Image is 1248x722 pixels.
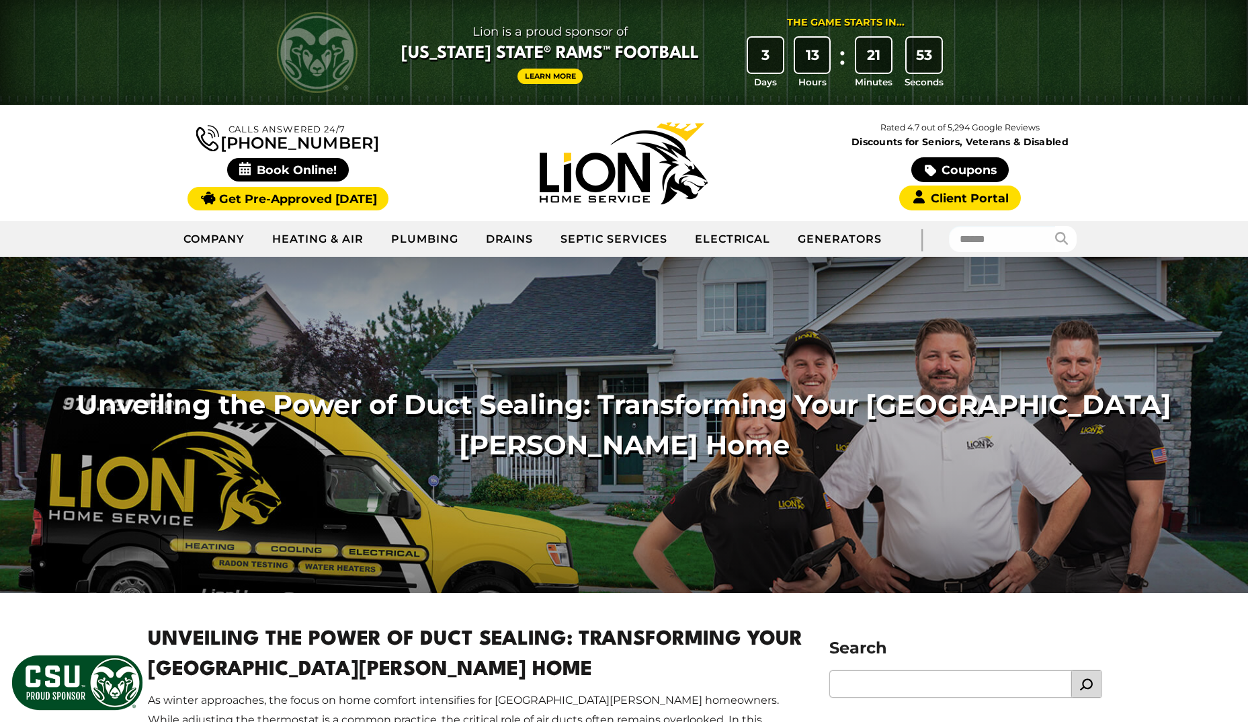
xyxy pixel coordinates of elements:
[188,187,388,210] a: Get Pre-Approved [DATE]
[10,653,144,712] img: CSU Sponsor Badge
[795,137,1126,147] span: Discounts for Seniors, Veterans & Disabled
[911,157,1008,182] a: Coupons
[787,15,905,30] div: The Game Starts in...
[517,69,583,84] a: Learn More
[792,120,1128,135] p: Rated 4.7 out of 5,294 Google Reviews
[748,38,783,73] div: 3
[259,223,377,256] a: Heating & Air
[170,223,259,256] a: Company
[401,42,699,65] span: [US_STATE] State® Rams™ Football
[472,223,548,256] a: Drains
[795,38,830,73] div: 13
[855,75,892,89] span: Minutes
[196,122,379,151] a: [PHONE_NUMBER]
[540,122,708,204] img: Lion Home Service
[856,38,891,73] div: 21
[798,75,827,89] span: Hours
[905,75,944,89] span: Seconds
[401,21,699,42] span: Lion is a proud sponsor of
[754,75,777,89] span: Days
[907,38,942,73] div: 53
[547,223,681,256] a: Septic Services
[899,186,1020,210] a: Client Portal
[227,158,349,182] span: Book Online!
[819,636,1112,660] span: Search
[148,625,808,686] h1: Unveiling the Power of Duct Sealing: Transforming Your [GEOGRAPHIC_DATA][PERSON_NAME] Home
[277,12,358,93] img: CSU Rams logo
[784,223,895,256] a: Generators
[835,38,849,89] div: :
[895,221,949,257] div: |
[378,223,472,256] a: Plumbing
[681,223,785,256] a: Electrical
